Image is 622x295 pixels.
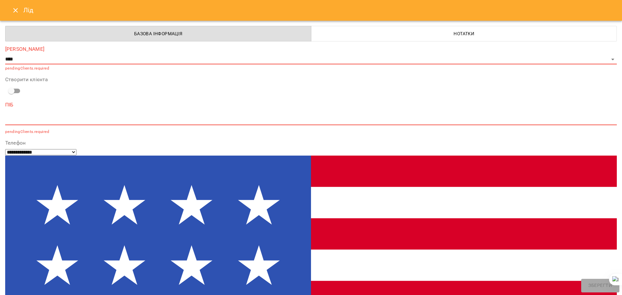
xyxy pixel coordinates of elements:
label: [PERSON_NAME] [5,47,617,52]
label: Телефон [5,140,617,146]
span: Нотатки [315,30,613,38]
button: Close [8,3,23,18]
p: pendingClients.required [5,129,617,135]
select: Phone number country [5,149,76,155]
label: Створити клієнта [5,77,617,82]
p: pendingClients.required [5,65,617,72]
button: Базова інформація [5,26,311,41]
button: Нотатки [311,26,617,41]
span: Базова інформація [9,30,307,38]
label: ПІБ [5,102,617,107]
h6: Лід [23,5,614,15]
